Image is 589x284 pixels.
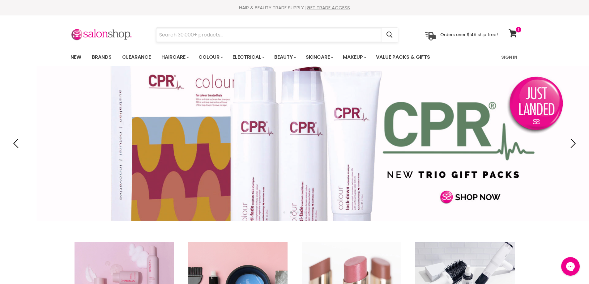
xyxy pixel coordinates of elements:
a: Brands [87,51,116,64]
a: Haircare [157,51,193,64]
a: Skincare [301,51,337,64]
input: Search [156,28,382,42]
nav: Main [63,48,527,66]
ul: Main menu [66,48,466,66]
a: Electrical [228,51,268,64]
a: Colour [194,51,227,64]
button: Next [566,137,578,150]
a: Sign In [497,51,521,64]
a: Clearance [117,51,156,64]
li: Page dot 1 [283,211,285,214]
button: Search [382,28,398,42]
li: Page dot 3 [297,211,299,214]
a: Beauty [270,51,300,64]
li: Page dot 4 [304,211,306,214]
a: GET TRADE ACCESS [307,4,350,11]
form: Product [156,28,398,42]
li: Page dot 2 [290,211,292,214]
p: Orders over $149 ship free! [440,32,498,37]
a: New [66,51,86,64]
button: Previous [11,137,23,150]
iframe: Gorgias live chat messenger [558,255,583,278]
a: Makeup [338,51,370,64]
a: Value Packs & Gifts [371,51,435,64]
div: HAIR & BEAUTY TRADE SUPPLY | [63,5,527,11]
